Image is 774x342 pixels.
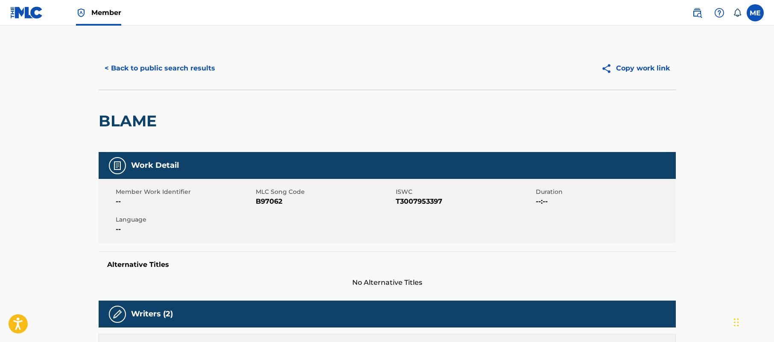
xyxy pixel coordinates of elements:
div: Notifications [733,9,742,17]
span: ISWC [396,187,534,196]
iframe: Chat Widget [731,301,774,342]
button: Copy work link [595,58,676,79]
span: B97062 [256,196,394,207]
span: T3007953397 [396,196,534,207]
img: help [714,8,724,18]
span: Duration [536,187,674,196]
img: Copy work link [601,63,616,74]
span: Language [116,215,254,224]
h5: Work Detail [131,161,179,170]
span: -- [116,224,254,234]
img: Writers [112,309,123,319]
span: -- [116,196,254,207]
img: search [692,8,702,18]
span: Member Work Identifier [116,187,254,196]
span: MLC Song Code [256,187,394,196]
div: User Menu [747,4,764,21]
h2: BLAME [99,111,161,131]
h5: Writers (2) [131,309,173,319]
h5: Alternative Titles [107,260,667,269]
div: Help [711,4,728,21]
span: Member [91,8,121,18]
div: Drag [734,310,739,335]
a: Public Search [689,4,706,21]
button: < Back to public search results [99,58,221,79]
img: Top Rightsholder [76,8,86,18]
img: MLC Logo [10,6,43,19]
span: No Alternative Titles [99,278,676,288]
span: --:-- [536,196,674,207]
img: Work Detail [112,161,123,171]
iframe: Resource Center [750,218,774,287]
